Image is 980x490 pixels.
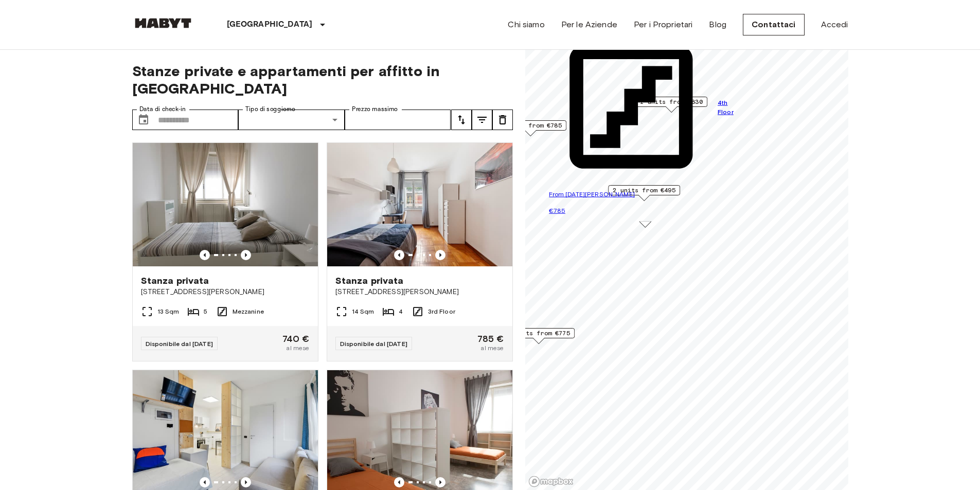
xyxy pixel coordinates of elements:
span: 740 € [282,334,310,343]
span: Stanza privata [335,275,404,287]
span: Stanze private e appartamenti per affitto in [GEOGRAPHIC_DATA] [132,62,513,97]
p: [GEOGRAPHIC_DATA] [227,19,313,31]
button: Previous image [435,477,446,487]
span: Disponibile dal [DATE] [146,340,213,348]
span: al mese [286,343,309,353]
a: Marketing picture of unit IT-14-049-001-02HPrevious imagePrevious imageStanza privata[STREET_ADDR... [327,142,513,361]
span: al mese [480,343,504,353]
button: Previous image [241,477,251,487]
div: Map marker [503,328,575,344]
button: Previous image [394,477,404,487]
label: Data di check-in [139,105,186,114]
span: [STREET_ADDRESS][PERSON_NAME] [335,287,504,297]
a: Mapbox logo [528,476,574,487]
button: tune [492,110,513,130]
span: 1 units from €785 [499,121,562,130]
a: Blog [709,19,726,31]
span: [STREET_ADDRESS][PERSON_NAME] [141,287,310,297]
a: Per i Proprietari [634,19,693,31]
button: Previous image [200,250,210,260]
p: €785 [549,206,741,216]
a: Chi siamo [508,19,544,31]
div: Map marker [494,120,566,136]
a: Accedi [821,19,848,31]
a: Contattaci [743,14,805,35]
span: 3rd Floor [428,307,455,316]
img: Habyt [132,18,194,28]
span: 14 Sqm [352,307,375,316]
a: Marketing picture of unit IT-14-023-001-02HPrevious imagePrevious imageStanza privata[STREET_ADDR... [132,142,318,361]
label: Tipo di soggiorno [245,105,295,114]
span: 13 Sqm [157,307,180,316]
img: Marketing picture of unit IT-14-023-001-02H [133,143,318,266]
span: From [DATE][PERSON_NAME] [549,190,635,198]
span: 3 units from €775 [507,329,570,338]
span: Stanza privata [141,275,209,287]
span: 4 [399,307,403,316]
img: Marketing picture of unit IT-14-049-001-02H [327,143,512,266]
span: 4th Floor [717,98,741,116]
button: tune [472,110,492,130]
button: Choose date [133,110,154,130]
a: Per le Aziende [561,19,617,31]
span: 785 € [477,334,504,343]
button: Previous image [394,250,404,260]
span: 5 [204,307,207,316]
button: Previous image [200,477,210,487]
span: Disponibile dal [DATE] [340,340,407,348]
button: Previous image [435,250,446,260]
button: Previous image [241,250,251,260]
label: Prezzo massimo [352,105,398,114]
button: tune [451,110,472,130]
span: Mezzanine [233,307,264,316]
